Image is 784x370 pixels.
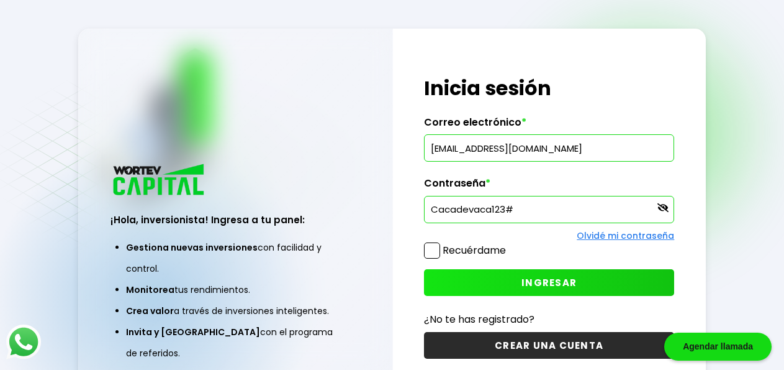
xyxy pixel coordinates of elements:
[424,332,674,359] button: CREAR UNA CUENTA
[521,276,577,289] span: INGRESAR
[664,333,772,361] div: Agendar llamada
[126,241,258,254] span: Gestiona nuevas inversiones
[577,229,674,242] a: Olvidé mi contraseña
[443,243,506,257] label: Recuérdame
[126,284,174,296] span: Monitorea
[6,325,41,359] img: logos_whatsapp-icon.242b2217.svg
[126,279,345,300] li: tus rendimientos.
[126,237,345,279] li: con facilidad y control.
[430,135,669,161] input: hola@wortev.capital
[126,326,260,338] span: Invita y [GEOGRAPHIC_DATA]
[424,177,674,196] label: Contraseña
[126,305,174,317] span: Crea valor
[424,116,674,135] label: Correo electrónico
[430,197,657,223] input: ••••••••••••
[126,300,345,321] li: a través de inversiones inteligentes.
[424,73,674,103] h1: Inicia sesión
[424,312,674,327] p: ¿No te has registrado?
[424,269,674,296] button: INGRESAR
[424,312,674,359] a: ¿No te has registrado?CREAR UNA CUENTA
[110,213,361,227] h3: ¡Hola, inversionista! Ingresa a tu panel:
[126,321,345,364] li: con el programa de referidos.
[110,162,209,199] img: logo_wortev_capital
